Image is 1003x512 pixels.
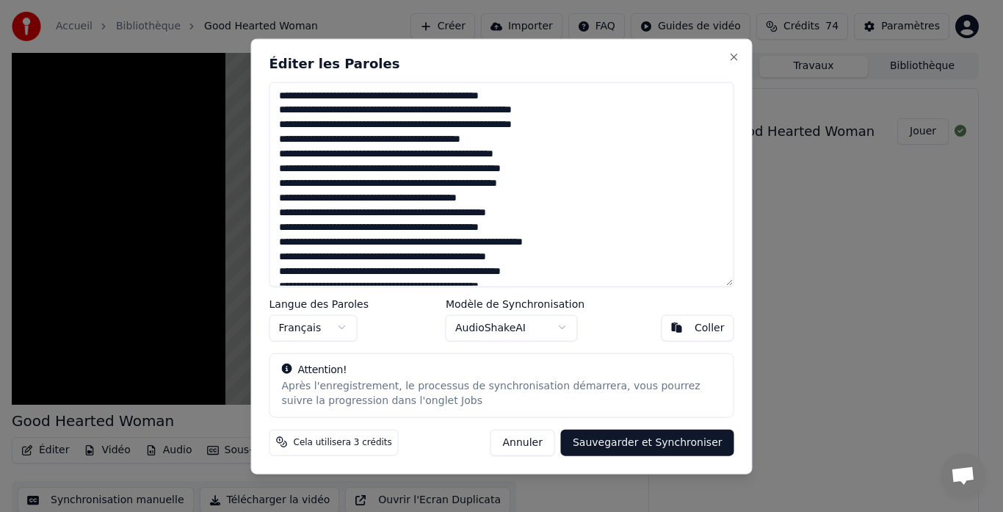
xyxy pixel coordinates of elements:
[561,429,734,455] button: Sauvegarder et Synchroniser
[282,378,722,408] div: Après l'enregistrement, le processus de synchronisation démarrera, vous pourrez suivre la progres...
[446,298,584,309] label: Modèle de Synchronisation
[269,57,734,70] h2: Éditer les Paroles
[490,429,555,455] button: Annuler
[294,436,392,448] span: Cela utilisera 3 crédits
[695,320,725,335] div: Coller
[662,314,734,341] button: Coller
[282,362,722,377] div: Attention!
[269,298,369,309] label: Langue des Paroles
